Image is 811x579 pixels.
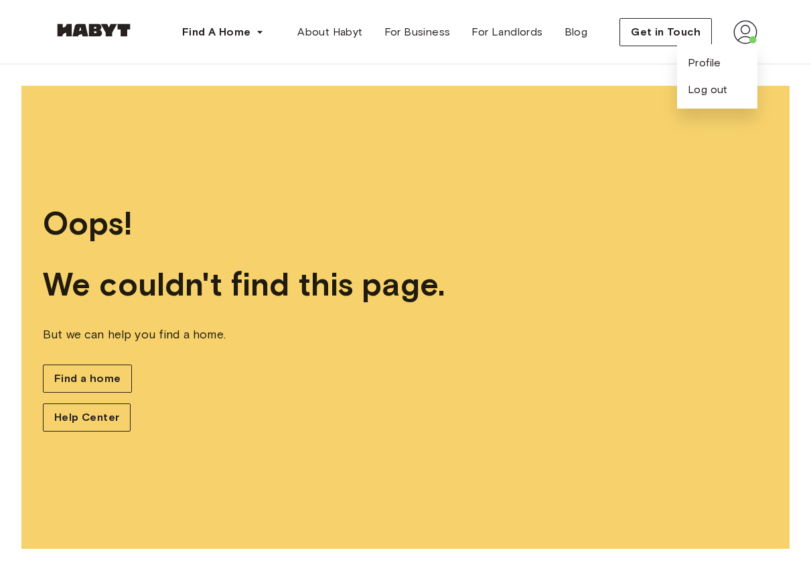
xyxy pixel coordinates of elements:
[384,24,451,40] span: For Business
[554,19,599,46] a: Blog
[287,19,373,46] a: About Habyt
[374,19,461,46] a: For Business
[171,19,275,46] button: Find A Home
[54,23,134,37] img: Habyt
[182,24,250,40] span: Find A Home
[43,204,768,243] span: Oops!
[43,326,768,343] span: But we can help you find a home.
[733,20,757,44] img: avatar
[461,19,553,46] a: For Landlords
[688,82,728,98] button: Log out
[471,24,542,40] span: For Landlords
[619,18,712,46] button: Get in Touch
[565,24,588,40] span: Blog
[43,403,131,432] a: Help Center
[43,365,132,393] a: Find a home
[54,371,121,387] span: Find a home
[54,409,119,426] span: Help Center
[631,24,701,40] span: Get in Touch
[297,24,362,40] span: About Habyt
[43,265,768,304] span: We couldn't find this page.
[688,55,721,71] a: Profile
